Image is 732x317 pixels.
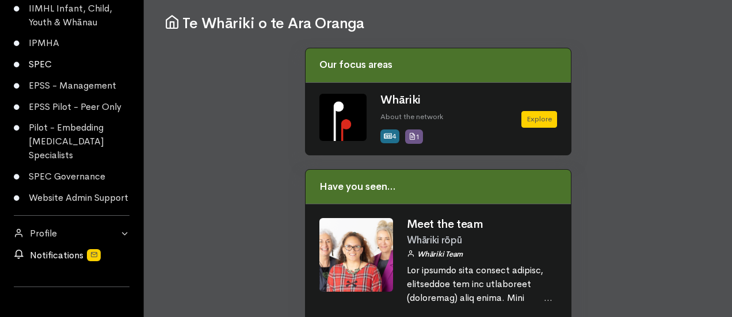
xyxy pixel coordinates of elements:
[319,94,367,141] img: Whariki%20Icon_Icon_Tile.png
[306,170,571,204] div: Have you seen...
[521,111,557,128] a: Explore
[380,93,421,107] a: Whāriki
[49,294,95,308] iframe: LinkedIn Embedded Content
[306,48,571,83] div: Our focus areas
[165,14,711,32] h1: Te Whāriki o te Ara Oranga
